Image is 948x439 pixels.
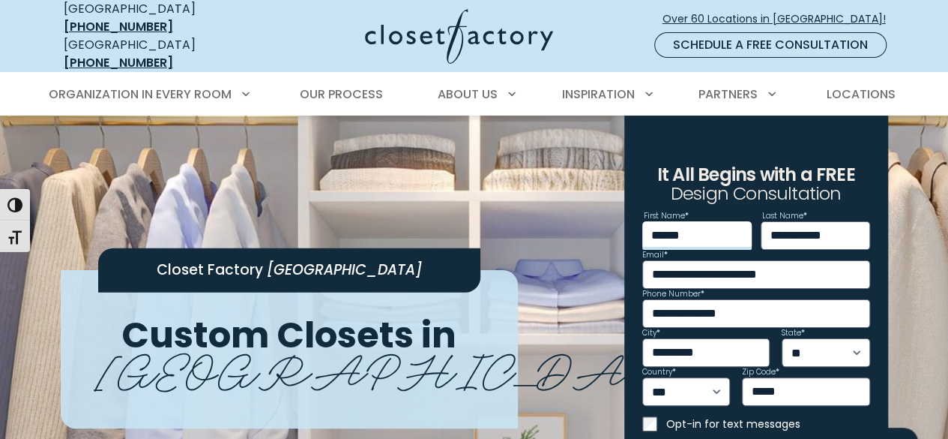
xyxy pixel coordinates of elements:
[438,86,498,103] span: About Us
[671,182,842,206] span: Design Consultation
[64,18,173,35] a: [PHONE_NUMBER]
[642,368,676,376] label: Country
[49,86,232,103] span: Organization in Every Room
[666,416,870,431] label: Opt-in for text messages
[642,251,668,259] label: Email
[157,260,263,281] span: Closet Factory
[95,332,736,401] span: [GEOGRAPHIC_DATA]
[365,9,553,64] img: Closet Factory Logo
[662,6,899,32] a: Over 60 Locations in [GEOGRAPHIC_DATA]!
[642,290,704,298] label: Phone Number
[698,86,758,103] span: Partners
[826,86,895,103] span: Locations
[267,260,422,281] span: [GEOGRAPHIC_DATA]
[38,74,911,116] nav: Primary Menu
[300,86,383,103] span: Our Process
[654,32,887,58] a: Schedule a Free Consultation
[64,36,247,72] div: [GEOGRAPHIC_DATA]
[562,86,635,103] span: Inspiration
[662,11,898,27] span: Over 60 Locations in [GEOGRAPHIC_DATA]!
[782,329,805,337] label: State
[656,162,854,187] span: It All Begins with a FREE
[644,212,689,220] label: First Name
[121,310,456,360] span: Custom Closets in
[762,212,807,220] label: Last Name
[642,329,660,337] label: City
[64,54,173,71] a: [PHONE_NUMBER]
[742,368,779,376] label: Zip Code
